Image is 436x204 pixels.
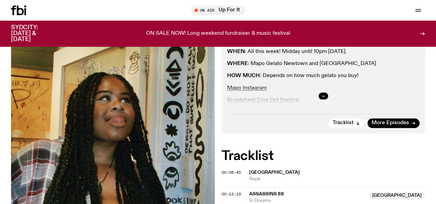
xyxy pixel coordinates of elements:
span: Tracklist [333,120,354,126]
p: ON SALE NOW! Long weekend fundraiser & music festival [146,31,290,37]
button: 00:13:19 [222,192,241,196]
button: On AirUp For It [191,6,245,15]
button: 00:08:45 [222,171,241,174]
span: In Dreams [249,197,365,204]
p: : Depends on how much gelato you buy! [227,73,420,79]
span: [GEOGRAPHIC_DATA] [369,192,425,199]
h2: Tracklist [222,150,425,162]
span: More Episodes [372,120,409,126]
strong: WHERE [227,61,248,66]
span: Rope [249,176,425,182]
span: [GEOGRAPHIC_DATA] [249,170,300,175]
span: Assassins 88 [249,192,284,196]
h3: SYDCITY: [DATE] & [DATE] [11,25,55,42]
span: 00:08:45 [222,170,241,175]
p: : All this week! Midday until 10pm [DATE]. [227,49,420,55]
a: More Episodes [367,118,419,128]
strong: WHEN [227,49,245,54]
span: 00:13:19 [222,191,241,197]
strong: MUCH [243,73,260,78]
button: Tracklist [328,118,364,128]
strong: HOW [227,73,241,78]
p: : Mapo Gelato Newtown and [GEOGRAPHIC_DATA] [227,61,420,67]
